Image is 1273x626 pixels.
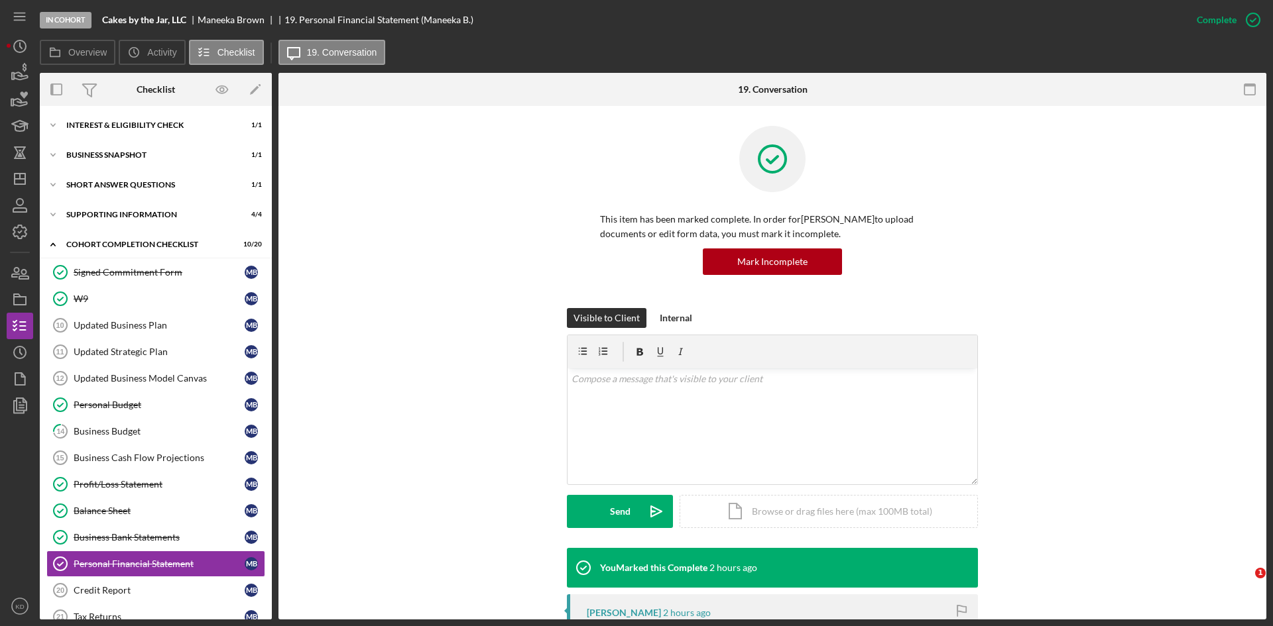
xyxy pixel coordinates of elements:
[66,121,229,129] div: Interest & Eligibility Check
[7,593,33,619] button: KD
[56,454,64,462] tspan: 15
[245,319,258,332] div: M B
[737,248,808,275] div: Mark Incomplete
[147,47,176,58] label: Activity
[74,532,245,543] div: Business Bank Statements
[245,531,258,544] div: M B
[46,444,265,471] a: 15Business Cash Flow ProjectionsMB
[46,391,265,418] a: Personal BudgetMB
[574,308,640,328] div: Visible to Client
[245,451,258,464] div: M B
[46,550,265,577] a: Personal Financial StatementMB
[66,181,229,189] div: Short Answer Questions
[245,478,258,491] div: M B
[703,248,842,275] button: Mark Incomplete
[66,211,229,219] div: Supporting Information
[119,40,185,65] button: Activity
[56,374,64,382] tspan: 12
[307,47,377,58] label: 19. Conversation
[46,471,265,497] a: Profit/Loss StatementMB
[587,607,661,618] div: [PERSON_NAME]
[56,321,64,329] tspan: 10
[56,348,64,356] tspan: 11
[245,398,258,411] div: M B
[46,286,265,312] a: W9MB
[245,504,258,517] div: M B
[46,418,265,444] a: 14Business BudgetMB
[660,308,692,328] div: Internal
[46,497,265,524] a: Balance SheetMB
[74,320,245,331] div: Updated Business Plan
[74,505,245,516] div: Balance Sheet
[600,212,945,242] p: This item has been marked complete. In order for [PERSON_NAME] to upload documents or edit form d...
[68,47,107,58] label: Overview
[46,524,265,550] a: Business Bank StatementsMB
[198,15,276,25] div: Maneeka Brown
[567,308,646,328] button: Visible to Client
[74,558,245,569] div: Personal Financial Statement
[238,211,262,219] div: 4 / 4
[245,345,258,358] div: M B
[137,84,175,95] div: Checklist
[245,584,258,597] div: M B
[245,610,258,623] div: M B
[738,84,808,95] div: 19. Conversation
[74,267,245,278] div: Signed Commitment Form
[600,562,707,573] div: You Marked this Complete
[56,613,64,621] tspan: 21
[1228,568,1260,600] iframe: Intercom live chat
[663,607,711,618] time: 2025-10-01 19:32
[245,372,258,385] div: M B
[709,562,757,573] time: 2025-10-01 19:33
[74,585,245,596] div: Credit Report
[74,373,245,384] div: Updated Business Model Canvas
[245,266,258,279] div: M B
[46,577,265,603] a: 20Credit ReportMB
[238,181,262,189] div: 1 / 1
[610,495,631,528] div: Send
[1255,568,1266,578] span: 1
[238,121,262,129] div: 1 / 1
[245,425,258,438] div: M B
[56,586,64,594] tspan: 20
[567,495,673,528] button: Send
[74,346,245,357] div: Updated Strategic Plan
[74,479,245,490] div: Profit/Loss Statement
[1183,7,1266,33] button: Complete
[278,40,386,65] button: 19. Conversation
[217,47,255,58] label: Checklist
[1197,7,1237,33] div: Complete
[74,452,245,463] div: Business Cash Flow Projections
[40,40,115,65] button: Overview
[46,339,265,365] a: 11Updated Strategic PlanMB
[40,12,91,28] div: In Cohort
[46,365,265,391] a: 12Updated Business Model CanvasMB
[245,292,258,305] div: M B
[46,312,265,339] a: 10Updated Business PlanMB
[102,15,186,25] b: Cakes by the Jar, LLC
[189,40,264,65] button: Checklist
[284,15,473,25] div: 19. Personal Financial Statement (Maneeka B.)
[46,259,265,286] a: Signed Commitment FormMB
[245,557,258,570] div: M B
[238,240,262,248] div: 10 / 20
[74,611,245,622] div: Tax Returns
[74,426,245,437] div: Business Budget
[238,151,262,159] div: 1 / 1
[74,293,245,304] div: W9
[66,240,229,248] div: Cohort Completion Checklist
[56,427,65,435] tspan: 14
[66,151,229,159] div: Business Snapshot
[74,399,245,410] div: Personal Budget
[15,603,24,610] text: KD
[653,308,699,328] button: Internal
